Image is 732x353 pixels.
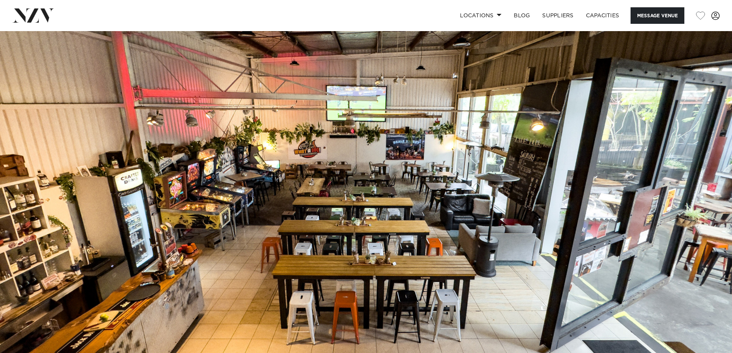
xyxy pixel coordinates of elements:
[536,7,579,24] a: SUPPLIERS
[12,8,54,22] img: nzv-logo.png
[508,7,536,24] a: BLOG
[454,7,508,24] a: Locations
[580,7,626,24] a: Capacities
[631,7,684,24] button: Message Venue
